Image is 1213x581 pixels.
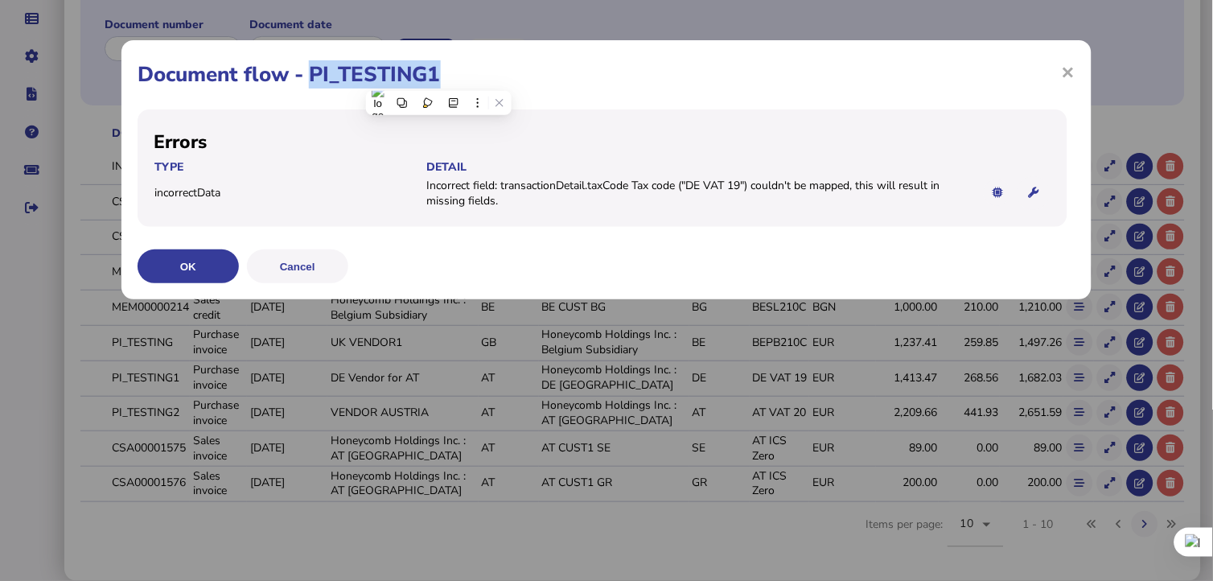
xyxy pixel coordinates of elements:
[154,159,426,175] th: Type
[426,177,972,209] td: Incorrect field: transactionDetail.taxCode Tax code ("DE VAT 19") couldn't be mapped, this will r...
[247,249,348,283] button: Cancel
[138,249,239,283] button: OK
[426,159,972,175] th: Detail
[138,60,1075,89] h1: Document flow - PI_TESTING1
[1062,56,1075,87] span: ×
[154,184,426,201] td: incorrectData
[154,130,1051,155] h2: Errors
